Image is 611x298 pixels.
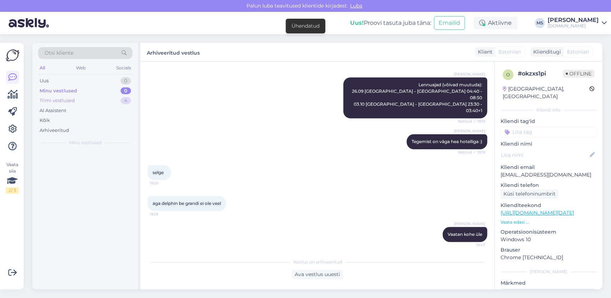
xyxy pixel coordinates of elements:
[458,119,485,124] span: Nähtud ✓ 19:19
[454,221,485,226] span: [PERSON_NAME]
[501,151,588,159] input: Lisa nimi
[153,170,164,175] span: selge
[530,48,561,56] div: Klienditugi
[40,127,69,134] div: Arhiveeritud
[501,279,597,287] p: Märkmed
[454,128,485,134] span: [PERSON_NAME]
[506,72,510,77] span: o
[501,236,597,243] p: Windows 10
[350,19,431,27] div: Proovi tasuta juba täna:
[501,171,597,179] p: [EMAIL_ADDRESS][DOMAIN_NAME]
[501,107,597,113] div: Kliendi info
[501,246,597,254] p: Brauser
[121,97,131,104] div: 4
[412,139,482,144] span: Tegemist on väga hea hotelliga :)
[150,211,177,217] span: 19:25
[503,85,589,100] div: [GEOGRAPHIC_DATA], [GEOGRAPHIC_DATA]
[293,259,342,265] span: Vestlus on arhiveeritud
[501,210,574,216] a: [URL][DOMAIN_NAME][DATE]
[501,189,558,199] div: Küsi telefoninumbrit
[501,202,597,209] p: Klienditeekond
[121,87,131,95] div: 0
[501,269,597,275] div: [PERSON_NAME]
[6,49,19,62] img: Askly Logo
[501,127,597,137] input: Lisa tag
[474,17,517,29] div: Aktiivne
[518,69,563,78] div: # okzxs1pi
[563,70,594,78] span: Offline
[69,139,101,146] span: Minu vestlused
[567,48,589,56] span: Estonian
[350,19,364,26] b: Uus!
[147,47,200,57] label: Arhiveeritud vestlus
[348,3,365,9] span: Luba
[115,63,132,73] div: Socials
[548,17,599,23] div: [PERSON_NAME]
[458,242,485,248] span: 19:47
[501,118,597,125] p: Kliendi tag'id
[448,231,482,237] span: Vaatan kohe üle
[291,22,320,30] div: Ühendatud
[153,201,221,206] span: aga delphin be grandi ei ole veel
[40,87,77,95] div: Minu vestlused
[548,17,607,29] a: [PERSON_NAME][DOMAIN_NAME]
[499,48,521,56] span: Estonian
[40,77,49,84] div: Uus
[150,180,177,186] span: 19:20
[501,164,597,171] p: Kliendi email
[501,228,597,236] p: Operatsioonisüsteem
[454,72,485,77] span: [PERSON_NAME]
[38,63,46,73] div: All
[74,63,87,73] div: Web
[475,48,493,56] div: Klient
[501,254,597,261] p: Chrome [TECHNICAL_ID]
[501,219,597,225] p: Vaata edasi ...
[458,150,485,155] span: Nähtud ✓ 19:19
[501,182,597,189] p: Kliendi telefon
[6,187,19,194] div: 2 / 3
[434,16,465,30] button: Emailid
[121,77,131,84] div: 0
[40,97,75,104] div: Tiimi vestlused
[45,49,73,57] span: Otsi kliente
[548,23,599,29] div: [DOMAIN_NAME]
[501,140,597,148] p: Kliendi nimi
[6,161,19,194] div: Vaata siia
[535,18,545,28] div: MS
[40,117,50,124] div: Kõik
[292,270,343,279] div: Ava vestlus uuesti
[40,107,66,114] div: AI Assistent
